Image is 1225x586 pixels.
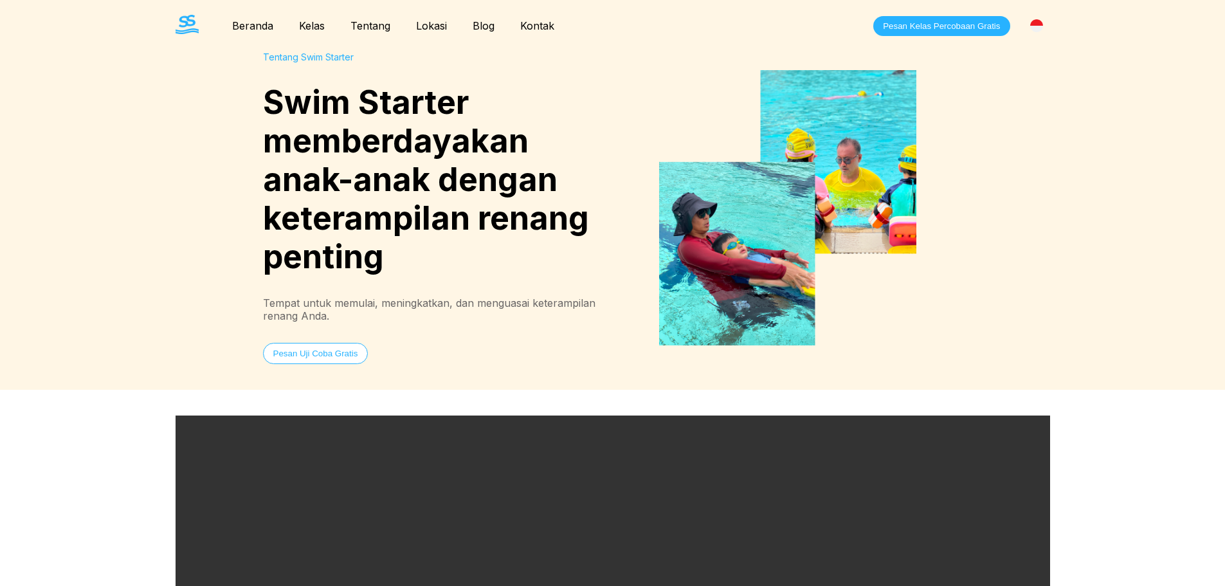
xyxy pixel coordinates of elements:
img: Indonesia [1030,19,1043,32]
div: [GEOGRAPHIC_DATA] [1023,12,1050,39]
img: The Swim Starter Logo [176,15,199,34]
a: Kontak [507,19,567,32]
a: Blog [460,19,507,32]
a: Lokasi [403,19,460,32]
button: Pesan Uji Coba Gratis [263,343,368,364]
img: Swimming Classes [659,70,916,345]
div: Tempat untuk memulai, meningkatkan, dan menguasai keterampilan renang Anda. [263,297,613,322]
div: Tentang Swim Starter [263,51,613,62]
h1: Swim Starter memberdayakan anak-anak dengan keterampilan renang penting [263,83,613,276]
a: Beranda [219,19,286,32]
a: Kelas [286,19,338,32]
button: Pesan Kelas Percobaan Gratis [873,16,1010,36]
a: Tentang [338,19,403,32]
